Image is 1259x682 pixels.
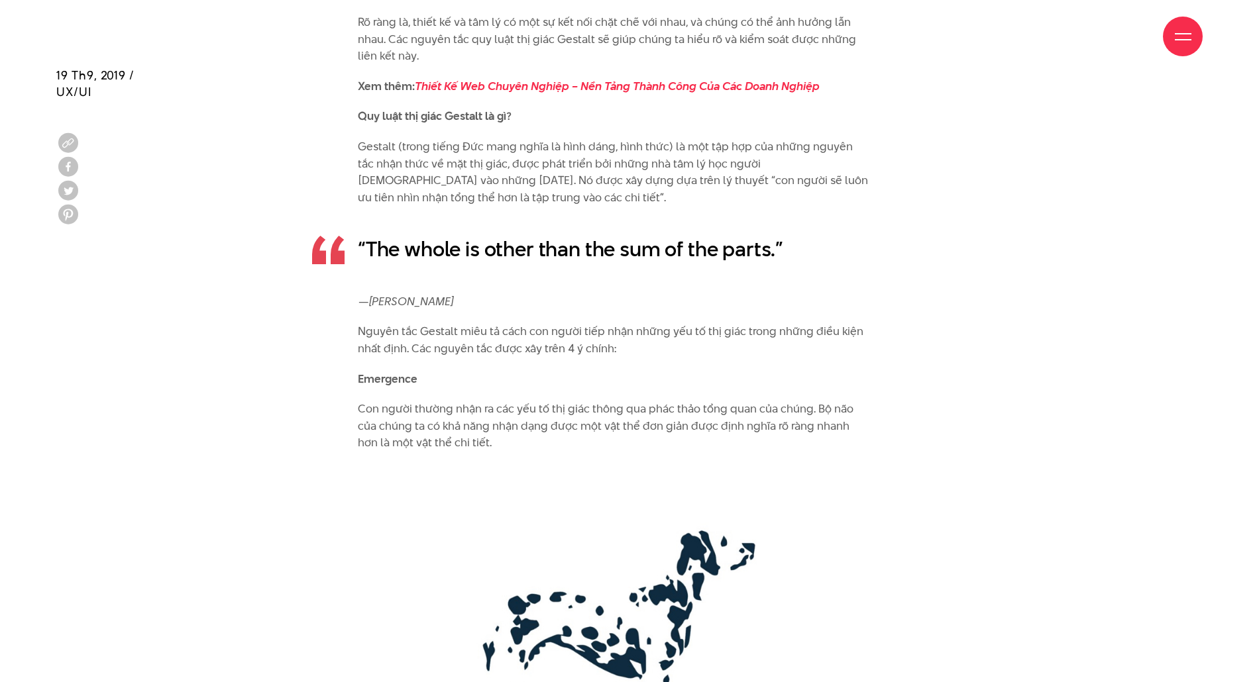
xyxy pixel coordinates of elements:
i: — [358,293,368,309]
b: Emergence [358,371,417,387]
strong: Xem thêm: [358,78,820,94]
span: 19 Th9, 2019 / UX/UI [56,67,135,100]
p: Nguyên tắc Gestalt miêu tả cách con người tiếp nhận những yếu tố thị giác trong những điều kiện n... [358,323,868,357]
p: “The whole is other than the sum of the parts.” [358,236,868,263]
i: [PERSON_NAME] [369,293,453,309]
p: Gestalt (trong tiếng Đức mang nghĩa là hình dáng, hình thức) là một tập hợp của những nguyên tắc ... [358,138,868,206]
b: Quy luật thị giác Gestalt là gì? [358,108,512,124]
a: Thiết Kế Web Chuyên Nghiệp – Nền Tảng Thành Công Của Các Doanh Nghiệp [415,78,820,94]
p: Con người thường nhận ra các yếu tố thị giác thông qua phác thảo tổng quan của chúng. Bộ não của ... [358,401,868,452]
